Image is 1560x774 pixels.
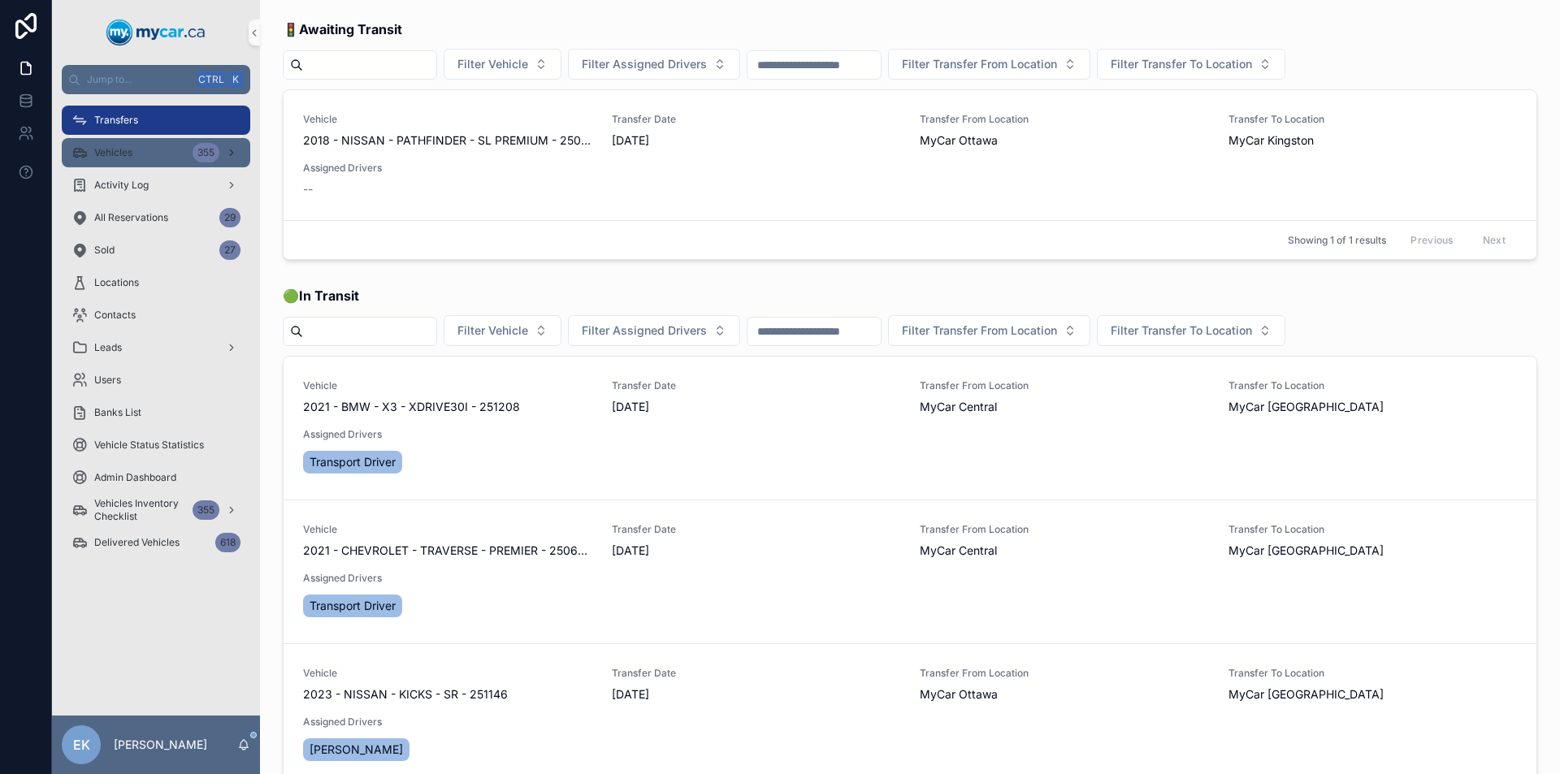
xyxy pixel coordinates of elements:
[284,90,1536,220] a: Vehicle2018 - NISSAN - PATHFINDER - SL PREMIUM - 250647Transfer Date[DATE]Transfer From LocationM...
[1228,686,1384,703] span: MyCar [GEOGRAPHIC_DATA]
[444,315,561,346] button: Select Button
[62,301,250,330] a: Contacts
[215,533,240,552] div: 618
[1228,132,1314,149] span: MyCar Kingston
[1228,523,1518,536] span: Transfer To Location
[106,19,206,45] img: App logo
[94,179,149,192] span: Activity Log
[193,500,219,520] div: 355
[444,49,561,80] button: Select Button
[94,211,168,224] span: All Reservations
[612,523,901,536] span: Transfer Date
[457,322,528,339] span: Filter Vehicle
[1288,234,1386,247] span: Showing 1 of 1 results
[310,742,403,758] span: [PERSON_NAME]
[303,428,592,441] span: Assigned Drivers
[1228,399,1384,415] span: MyCar [GEOGRAPHIC_DATA]
[902,56,1057,72] span: Filter Transfer From Location
[1111,56,1252,72] span: Filter Transfer To Location
[284,499,1536,643] a: Vehicle2021 - CHEVROLET - TRAVERSE - PREMIER - 250660Transfer Date[DATE]Transfer From LocationMyC...
[94,309,136,322] span: Contacts
[1228,543,1384,559] span: MyCar [GEOGRAPHIC_DATA]
[920,399,997,415] span: MyCar Central
[193,143,219,162] div: 355
[920,686,998,703] span: MyCar Ottawa
[310,454,396,470] span: Transport Driver
[612,113,901,126] span: Transfer Date
[612,399,901,415] span: [DATE]
[902,322,1057,339] span: Filter Transfer From Location
[303,523,592,536] span: Vehicle
[94,276,139,289] span: Locations
[303,716,592,729] span: Assigned Drivers
[62,463,250,492] a: Admin Dashboard
[62,495,250,525] a: Vehicles Inventory Checklist355
[284,357,1536,499] a: Vehicle2021 - BMW - X3 - XDRIVE30I - 251208Transfer Date[DATE]Transfer From LocationMyCar Central...
[1097,315,1285,346] button: Select Button
[1228,379,1518,392] span: Transfer To Location
[920,379,1209,392] span: Transfer From Location
[612,686,901,703] span: [DATE]
[197,71,226,88] span: Ctrl
[303,113,592,126] span: Vehicle
[888,315,1090,346] button: Select Button
[114,737,207,753] p: [PERSON_NAME]
[94,244,115,257] span: Sold
[582,56,707,72] span: Filter Assigned Drivers
[94,374,121,387] span: Users
[94,341,122,354] span: Leads
[229,73,242,86] span: K
[920,132,998,149] span: MyCar Ottawa
[920,543,997,559] span: MyCar Central
[612,543,901,559] span: [DATE]
[73,735,90,755] span: EK
[62,106,250,135] a: Transfers
[62,65,250,94] button: Jump to...CtrlK
[1111,322,1252,339] span: Filter Transfer To Location
[62,333,250,362] a: Leads
[1228,113,1518,126] span: Transfer To Location
[582,322,707,339] span: Filter Assigned Drivers
[219,240,240,260] div: 27
[62,398,250,427] a: Banks List
[1228,667,1518,680] span: Transfer To Location
[612,132,901,149] span: [DATE]
[303,399,520,415] span: 2021 - BMW - X3 - XDRIVE30I - 251208
[303,162,592,175] span: Assigned Drivers
[457,56,528,72] span: Filter Vehicle
[303,132,592,149] span: 2018 - NISSAN - PATHFINDER - SL PREMIUM - 250647
[219,208,240,227] div: 29
[299,288,359,304] strong: In Transit
[62,528,250,557] a: Delivered Vehicles618
[94,406,141,419] span: Banks List
[303,686,508,703] span: 2023 - NISSAN - KICKS - SR - 251146
[888,49,1090,80] button: Select Button
[568,315,740,346] button: Select Button
[94,439,204,452] span: Vehicle Status Statistics
[612,667,901,680] span: Transfer Date
[303,543,592,559] span: 2021 - CHEVROLET - TRAVERSE - PREMIER - 250660
[310,598,396,614] span: Transport Driver
[94,497,186,523] span: Vehicles Inventory Checklist
[62,171,250,200] a: Activity Log
[62,268,250,297] a: Locations
[283,286,359,305] span: 🟢
[920,113,1209,126] span: Transfer From Location
[303,667,592,680] span: Vehicle
[920,667,1209,680] span: Transfer From Location
[94,114,138,127] span: Transfers
[62,138,250,167] a: Vehicles355
[87,73,190,86] span: Jump to...
[1097,49,1285,80] button: Select Button
[303,181,313,197] span: --
[94,471,176,484] span: Admin Dashboard
[94,536,180,549] span: Delivered Vehicles
[568,49,740,80] button: Select Button
[94,146,132,159] span: Vehicles
[612,379,901,392] span: Transfer Date
[62,203,250,232] a: All Reservations29
[303,572,592,585] span: Assigned Drivers
[62,236,250,265] a: Sold27
[283,19,402,39] span: 🚦
[303,379,592,392] span: Vehicle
